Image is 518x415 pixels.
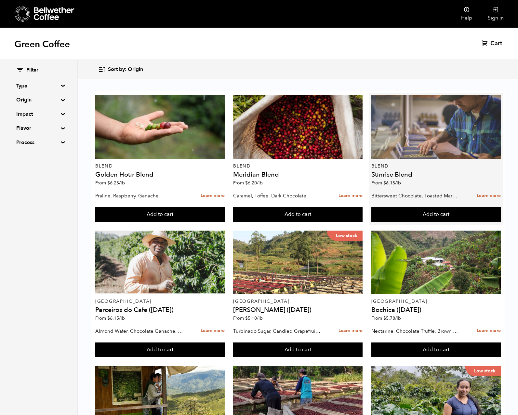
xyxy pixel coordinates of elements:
[95,180,125,186] span: From
[233,299,363,304] p: [GEOGRAPHIC_DATA]
[233,231,363,294] a: Low stock
[245,180,263,186] bdi: 6.20
[201,324,225,338] a: Learn more
[95,207,225,222] button: Add to cart
[233,191,321,201] p: Caramel, Toffee, Dark Chocolate
[119,315,125,321] span: /lb
[465,366,501,376] p: Low stock
[107,315,125,321] bdi: 6.15
[383,315,386,321] span: $
[371,299,501,304] p: [GEOGRAPHIC_DATA]
[95,342,225,357] button: Add to cart
[339,324,363,338] a: Learn more
[95,164,225,168] p: Blend
[95,299,225,304] p: [GEOGRAPHIC_DATA]
[107,315,110,321] span: $
[14,38,70,50] h1: Green Coffee
[107,180,125,186] bdi: 6.25
[477,189,501,203] a: Learn more
[16,110,61,118] summary: Impact
[233,207,363,222] button: Add to cart
[233,180,263,186] span: From
[477,324,501,338] a: Learn more
[107,180,110,186] span: $
[371,315,401,321] span: From
[233,315,263,321] span: From
[98,62,143,77] button: Sort by: Origin
[95,191,183,201] p: Praline, Raspberry, Ganache
[95,326,183,336] p: Almond Wafer, Chocolate Ganache, Bing Cherry
[16,96,61,104] summary: Origin
[371,180,401,186] span: From
[233,164,363,168] p: Blend
[257,315,263,321] span: /lb
[16,82,61,90] summary: Type
[26,67,38,74] span: Filter
[371,207,501,222] button: Add to cart
[119,180,125,186] span: /lb
[490,40,502,47] span: Cart
[383,180,401,186] bdi: 6.15
[371,326,459,336] p: Nectarine, Chocolate Truffle, Brown Sugar
[95,307,225,313] h4: Parceiros do Cafe ([DATE])
[245,180,248,186] span: $
[371,342,501,357] button: Add to cart
[233,326,321,336] p: Turbinado Sugar, Candied Grapefruit, Spiced Plum
[257,180,263,186] span: /lb
[245,315,263,321] bdi: 5.10
[233,171,363,178] h4: Meridian Blend
[95,171,225,178] h4: Golden Hour Blend
[371,307,501,313] h4: Bochica ([DATE])
[395,315,401,321] span: /lb
[233,307,363,313] h4: [PERSON_NAME] ([DATE])
[395,180,401,186] span: /lb
[371,164,501,168] p: Blend
[201,189,225,203] a: Learn more
[245,315,248,321] span: $
[482,40,504,47] a: Cart
[327,231,363,241] p: Low stock
[233,342,363,357] button: Add to cart
[16,124,61,132] summary: Flavor
[371,191,459,201] p: Bittersweet Chocolate, Toasted Marshmallow, Candied Orange, Praline
[108,66,143,73] span: Sort by: Origin
[371,171,501,178] h4: Sunrise Blend
[95,315,125,321] span: From
[339,189,363,203] a: Learn more
[16,139,61,146] summary: Process
[383,315,401,321] bdi: 5.78
[383,180,386,186] span: $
